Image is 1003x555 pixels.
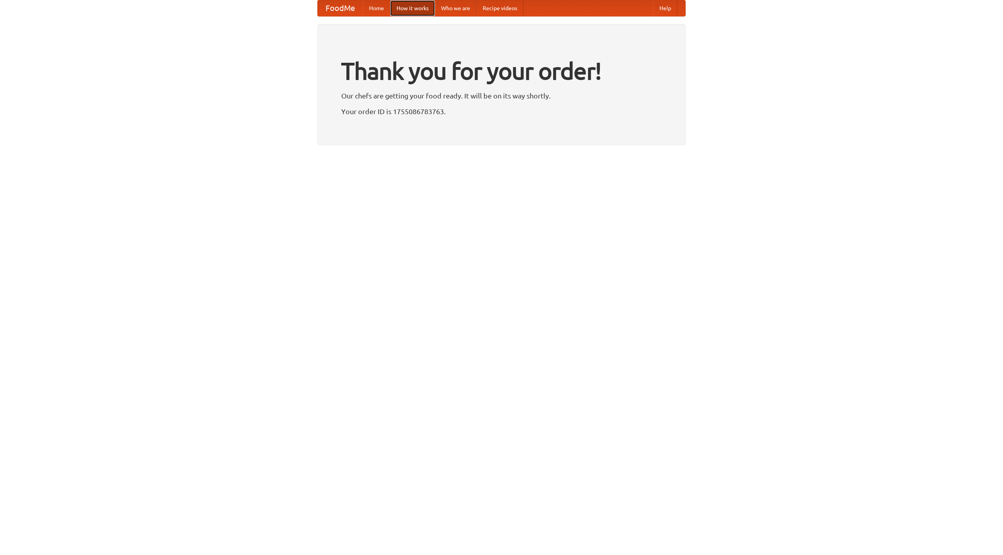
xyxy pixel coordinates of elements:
[390,0,435,16] a: How it works
[363,0,390,16] a: Home
[341,106,662,117] p: Your order ID is 1755086783763.
[435,0,476,16] a: Who we are
[476,0,523,16] a: Recipe videos
[653,0,677,16] a: Help
[341,90,662,102] p: Our chefs are getting your food ready. It will be on its way shortly.
[341,52,662,90] h1: Thank you for your order!
[318,0,363,16] a: FoodMe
